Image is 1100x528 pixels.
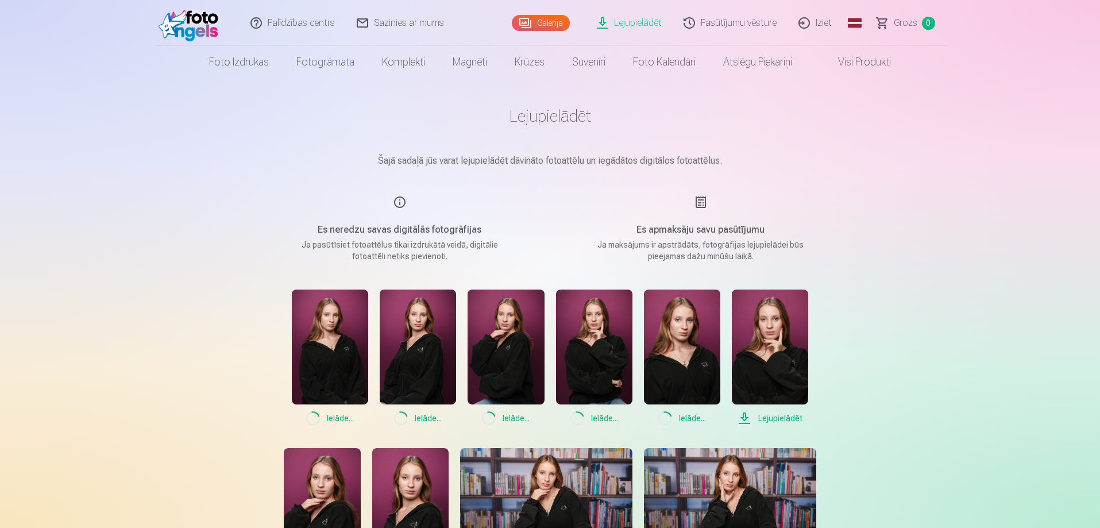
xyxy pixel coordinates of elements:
a: Lejupielādēt [732,290,808,425]
span: 0 [922,17,935,30]
a: Foto izdrukas [195,46,283,78]
a: Fotogrāmata [283,46,368,78]
a: Magnēti [439,46,501,78]
h5: Es apmaksāju savu pasūtījumu [592,223,810,237]
span: Lejupielādēt [732,411,808,425]
a: Krūzes [501,46,558,78]
a: Komplekti [368,46,439,78]
p: Ja maksājums ir apstrādāts, fotogrāfijas lejupielādei būs pieejamas dažu minūšu laikā. [592,239,810,262]
span: Ielāde ... [292,411,368,425]
img: /fa1 [159,5,225,41]
a: Galerija [512,15,570,31]
a: Atslēgu piekariņi [709,46,806,78]
span: Grozs [894,16,917,30]
span: Ielāde ... [644,411,720,425]
h1: Lejupielādēt [263,106,837,126]
a: Visi produkti [806,46,905,78]
a: Foto kalendāri [619,46,709,78]
a: Suvenīri [558,46,619,78]
a: Ielāde... [556,290,632,425]
h5: Es neredzu savas digitālās fotogrāfijas [291,223,509,237]
a: Ielāde... [292,290,368,425]
a: Ielāde... [644,290,720,425]
p: Ja pasūtīsiet fotoattēlus tikai izdrukātā veidā, digitālie fotoattēli netiks pievienoti. [291,239,509,262]
span: Ielāde ... [556,411,632,425]
p: Šajā sadaļā jūs varat lejupielādēt dāvināto fotoattēlu un iegādātos digitālos fotoattēlus. [263,154,837,168]
a: Ielāde... [468,290,544,425]
span: Ielāde ... [468,411,544,425]
span: Ielāde ... [380,411,456,425]
a: Ielāde... [380,290,456,425]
